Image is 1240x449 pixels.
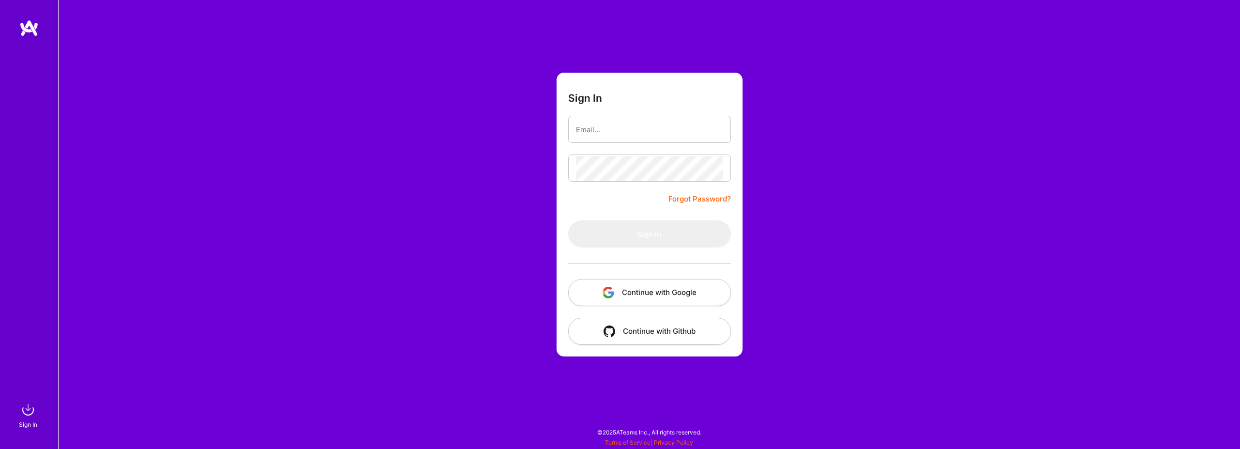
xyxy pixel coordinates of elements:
[19,19,39,37] img: logo
[605,439,651,446] a: Terms of Service
[568,92,602,104] h3: Sign In
[603,287,614,298] img: icon
[568,318,731,345] button: Continue with Github
[668,193,731,205] a: Forgot Password?
[568,279,731,306] button: Continue with Google
[18,400,38,419] img: sign in
[19,419,37,430] div: Sign In
[20,400,38,430] a: sign inSign In
[604,325,615,337] img: icon
[654,439,693,446] a: Privacy Policy
[58,420,1240,444] div: © 2025 ATeams Inc., All rights reserved.
[576,117,723,142] input: Email...
[568,220,731,248] button: Sign In
[605,439,693,446] span: |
